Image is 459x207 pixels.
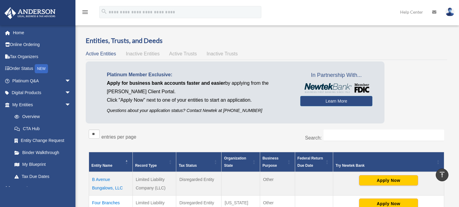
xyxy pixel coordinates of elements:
[300,96,372,106] a: Learn More
[101,8,107,15] i: search
[176,172,222,195] td: Disregarded Entity
[260,172,295,195] td: Other
[86,51,116,56] span: Active Entities
[126,51,160,56] span: Inactive Entities
[86,36,447,45] h3: Entities, Trusts, and Deeds
[305,135,322,140] label: Search:
[4,75,80,87] a: Platinum Q&Aarrow_drop_down
[359,175,418,186] button: Apply Now
[176,152,222,172] th: Tax Status: Activate to sort
[132,152,176,172] th: Record Type: Activate to sort
[81,11,89,16] a: menu
[132,172,176,195] td: Limited Liability Company (LLC)
[179,163,197,168] span: Tax Status
[35,64,48,73] div: NEW
[8,135,77,147] a: Entity Change Request
[3,7,57,19] img: Anderson Advisors Platinum Portal
[107,96,291,104] p: Click "Apply Now" next to one of your entities to start an application.
[107,79,291,96] p: by applying from the [PERSON_NAME] Client Portal.
[300,71,372,80] span: In Partnership With...
[207,51,238,56] span: Inactive Trusts
[303,83,369,93] img: NewtekBankLogoSM.png
[8,111,74,123] a: Overview
[65,75,77,87] span: arrow_drop_down
[65,87,77,99] span: arrow_drop_down
[438,171,446,178] i: vertical_align_top
[445,8,454,16] img: User Pic
[263,156,279,168] span: Business Purpose
[8,170,77,182] a: Tax Due Dates
[298,156,323,168] span: Federal Return Due Date
[8,159,77,171] a: My Blueprint
[8,146,77,159] a: Binder Walkthrough
[260,152,295,172] th: Business Purpose: Activate to sort
[333,152,444,172] th: Try Newtek Bank : Activate to sort
[107,80,225,86] span: Apply for business bank accounts faster and easier
[89,152,133,172] th: Entity Name: Activate to invert sorting
[4,39,80,51] a: Online Ordering
[4,51,80,63] a: Tax Organizers
[4,182,80,195] a: My Anderson Teamarrow_drop_down
[295,152,333,172] th: Federal Return Due Date: Activate to sort
[169,51,197,56] span: Active Trusts
[224,156,246,168] span: Organization State
[4,63,80,75] a: Order StatusNEW
[4,99,77,111] a: My Entitiesarrow_drop_down
[65,99,77,111] span: arrow_drop_down
[91,163,112,168] span: Entity Name
[4,27,80,39] a: Home
[8,123,77,135] a: CTA Hub
[89,172,133,195] td: B Avenue Bungalows, LLC
[336,162,435,169] div: Try Newtek Bank
[436,169,448,181] a: vertical_align_top
[135,163,157,168] span: Record Type
[65,182,77,195] span: arrow_drop_down
[101,134,136,140] label: entries per page
[107,71,291,79] p: Platinum Member Exclusive:
[4,87,80,99] a: Digital Productsarrow_drop_down
[222,152,260,172] th: Organization State: Activate to sort
[81,8,89,16] i: menu
[107,107,291,114] p: Questions about your application status? Contact Newtek at [PHONE_NUMBER]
